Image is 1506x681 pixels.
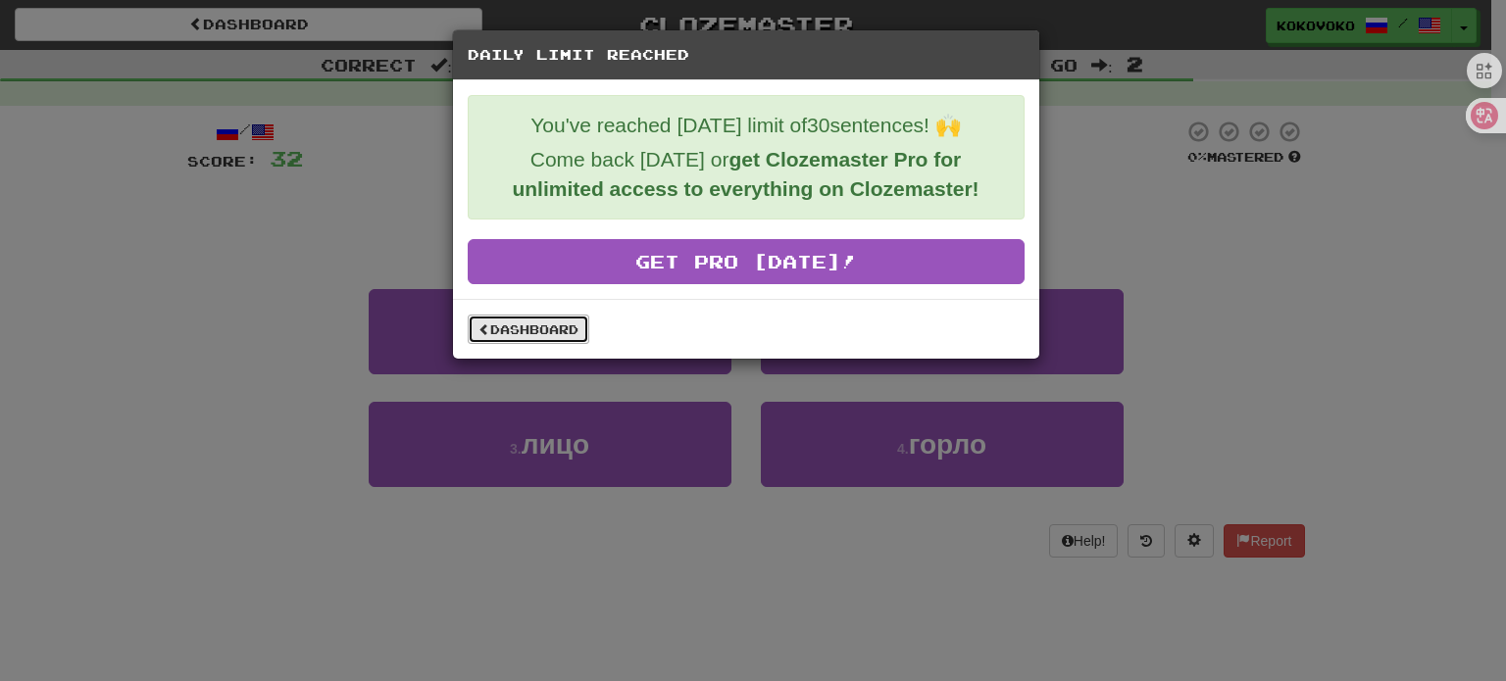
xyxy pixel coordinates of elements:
p: You've reached [DATE] limit of 30 sentences! 🙌 [483,111,1009,140]
p: Come back [DATE] or [483,145,1009,204]
a: Get Pro [DATE]! [468,239,1025,284]
a: Dashboard [468,315,589,344]
h5: Daily Limit Reached [468,45,1025,65]
strong: get Clozemaster Pro for unlimited access to everything on Clozemaster! [512,148,979,200]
